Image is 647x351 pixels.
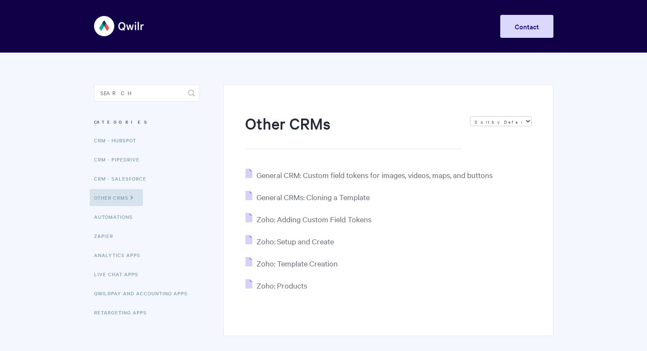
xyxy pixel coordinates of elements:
a: CRM - Pipedrive [94,151,146,168]
span: Zoho: Products [257,280,307,290]
span: Zoho: Template Creation [257,258,338,268]
h3: Categories [94,114,200,130]
a: Zoho: Products [245,280,307,290]
a: General CRMs: Cloning a Template [245,192,370,202]
a: Live Chat Apps [94,266,145,283]
a: QwilrPay and Accounting Apps [94,285,194,302]
a: Zoho: Adding Custom Field Tokens [245,214,371,224]
a: Zoho: Template Creation [245,258,338,268]
a: Contact [500,15,553,38]
a: Zapier [94,227,120,244]
a: Retargeting Apps [94,304,153,321]
a: Analytics Apps [94,246,147,263]
a: General CRM: Custom field tokens for images, videos, maps, and buttons [245,170,493,180]
a: CRM - Salesforce [94,170,153,187]
a: Other CRMs [90,189,143,206]
span: Zoho: Adding Custom Field Tokens [257,214,371,224]
a: Automations [94,208,139,225]
span: General CRMs: Cloning a Template [257,192,370,202]
a: CRM - HubSpot [94,132,143,149]
span: General CRM: Custom field tokens for images, videos, maps, and buttons [257,170,493,180]
img: Qwilr Help Center [94,10,145,42]
a: Zoho: Setup and Create [245,236,334,246]
select: Page reloads on selection [470,116,532,126]
span: Zoho: Setup and Create [257,236,334,246]
h1: Other CRMs [245,113,461,149]
input: Search [94,85,200,102]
